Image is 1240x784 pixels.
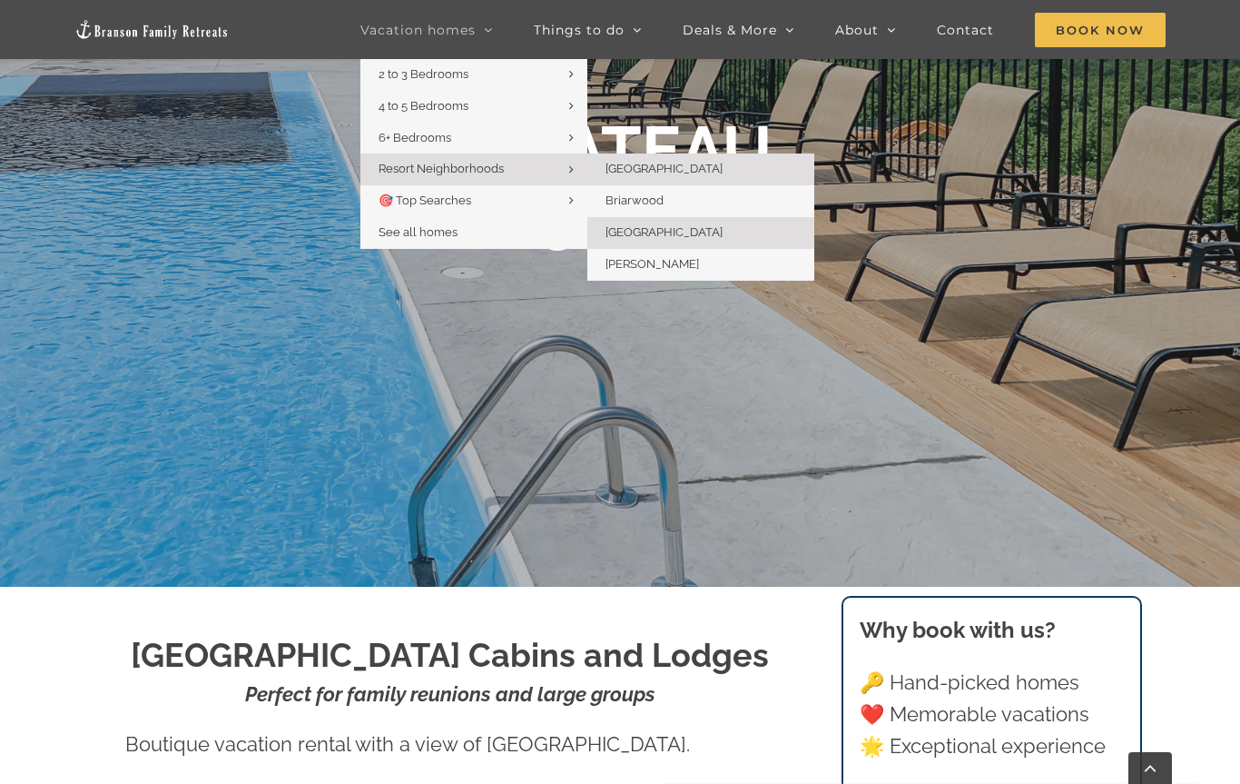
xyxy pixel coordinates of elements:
span: Deals & More [683,24,777,36]
span: [PERSON_NAME] [605,257,699,271]
span: [GEOGRAPHIC_DATA] [605,225,723,239]
h1: CHATEAU COVE [468,111,772,268]
p: Boutique vacation rental with a view of [GEOGRAPHIC_DATA]. [125,729,775,760]
span: Briarwood [605,194,664,207]
span: 4 to 5 Bedrooms [379,99,468,113]
h3: Why book with us? [860,614,1125,647]
a: Resort Neighborhoods [360,154,587,185]
span: See all homes [379,225,458,239]
span: [GEOGRAPHIC_DATA] [605,162,723,175]
strong: Perfect for family reunions and large groups [245,682,655,706]
a: See all homes [360,217,587,249]
img: Branson Family Retreats Logo [74,19,229,40]
span: Book Now [1035,13,1166,47]
span: Contact [937,24,994,36]
a: 6+ Bedrooms [360,123,587,154]
a: Briarwood [587,185,814,217]
a: 4 to 5 Bedrooms [360,91,587,123]
span: Resort Neighborhoods [379,162,504,175]
span: Vacation homes [360,24,476,36]
span: 6+ Bedrooms [379,131,451,144]
a: [GEOGRAPHIC_DATA] [587,154,814,185]
span: About [835,24,879,36]
span: Things to do [534,24,625,36]
strong: [GEOGRAPHIC_DATA] Cabins and Lodges [131,636,769,674]
span: 🎯 Top Searches [379,194,471,207]
a: 2 to 3 Bedrooms [360,59,587,91]
p: 🔑 Hand-picked homes ❤️ Memorable vacations 🌟 Exceptional experience [860,667,1125,763]
a: [GEOGRAPHIC_DATA] [587,217,814,249]
a: 🎯 Top Searches [360,185,587,217]
span: 2 to 3 Bedrooms [379,67,468,81]
a: [PERSON_NAME] [587,249,814,281]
